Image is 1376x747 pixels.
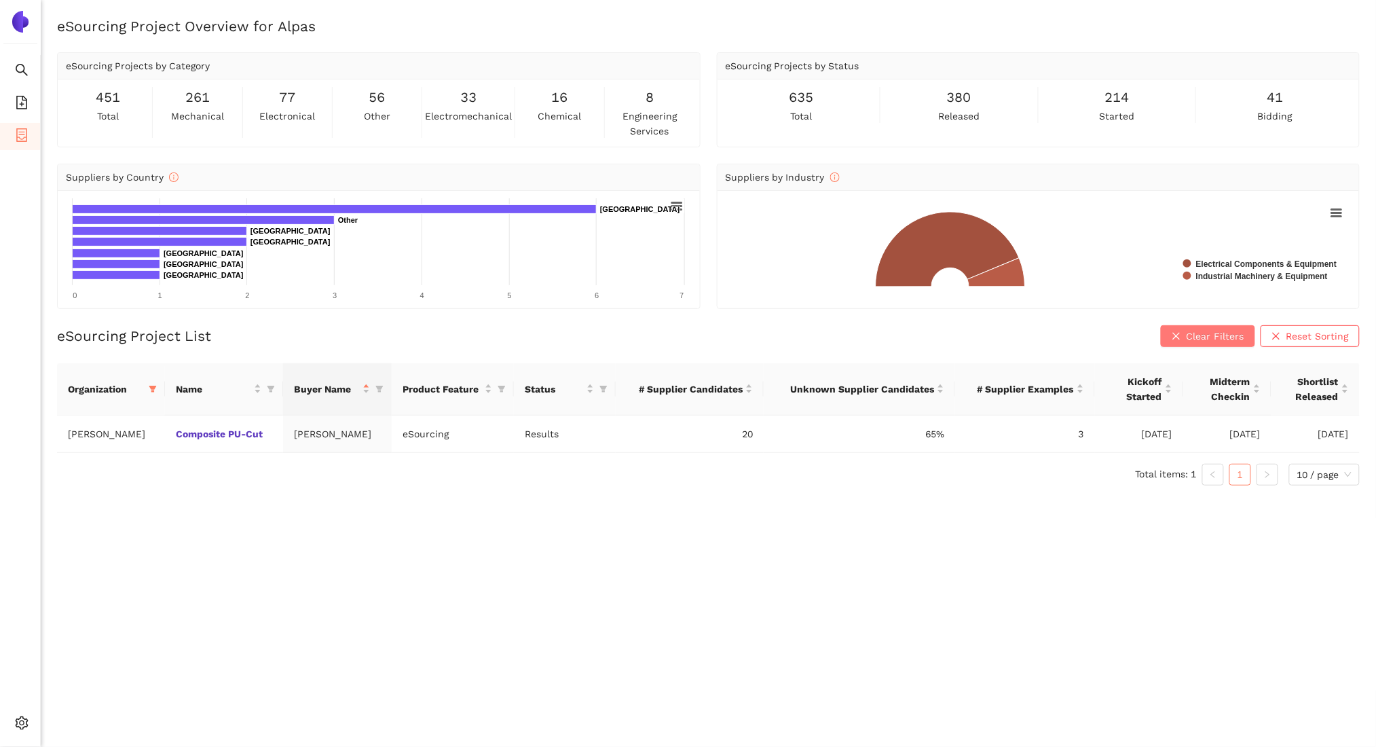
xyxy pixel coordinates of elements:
[1229,464,1251,486] li: 1
[392,363,514,416] th: this column's title is Product Feature,this column is sortable
[425,109,512,124] span: electromechanical
[1095,416,1183,453] td: [DATE]
[1257,464,1278,486] li: Next Page
[245,291,249,299] text: 2
[373,379,386,399] span: filter
[338,216,358,224] text: Other
[938,109,980,124] span: released
[164,249,244,257] text: [GEOGRAPHIC_DATA]
[1105,87,1130,108] span: 214
[616,363,764,416] th: this column's title is # Supplier Candidates,this column is sortable
[1196,259,1337,269] text: Electrical Components & Equipment
[1187,329,1244,344] span: Clear Filters
[15,712,29,739] span: setting
[1271,331,1281,342] span: close
[1286,329,1349,344] span: Reset Sorting
[1261,325,1360,347] button: closeReset Sorting
[552,87,568,108] span: 16
[164,271,244,279] text: [GEOGRAPHIC_DATA]
[97,109,119,124] span: total
[1263,471,1271,479] span: right
[966,382,1074,397] span: # Supplier Examples
[498,385,506,393] span: filter
[1267,87,1283,108] span: 41
[1183,416,1271,453] td: [DATE]
[369,87,385,108] span: 56
[1172,331,1181,342] span: close
[165,363,283,416] th: this column's title is Name,this column is sortable
[250,227,331,235] text: [GEOGRAPHIC_DATA]
[294,382,360,397] span: Buyer Name
[15,91,29,118] span: file-add
[279,87,295,108] span: 77
[764,416,955,453] td: 65%
[1257,464,1278,486] button: right
[364,109,390,124] span: other
[1202,464,1224,486] li: Previous Page
[1258,109,1293,124] span: bidding
[169,172,179,182] span: info-circle
[250,238,331,246] text: [GEOGRAPHIC_DATA]
[1297,464,1352,485] span: 10 / page
[514,416,616,453] td: Results
[789,87,813,108] span: 635
[375,385,384,393] span: filter
[600,205,680,213] text: [GEOGRAPHIC_DATA]
[947,87,971,108] span: 380
[508,291,512,299] text: 5
[525,382,584,397] span: Status
[267,385,275,393] span: filter
[830,172,840,182] span: info-circle
[57,326,211,346] h2: eSourcing Project List
[146,379,160,399] span: filter
[1196,272,1328,281] text: Industrial Machinery & Equipment
[57,416,165,453] td: [PERSON_NAME]
[597,379,610,399] span: filter
[775,382,934,397] span: Unknown Supplier Candidates
[333,291,337,299] text: 3
[1209,471,1217,479] span: left
[955,363,1095,416] th: this column's title is # Supplier Examples,this column is sortable
[1271,363,1360,416] th: this column's title is Shortlist Released,this column is sortable
[149,385,157,393] span: filter
[283,416,392,453] td: [PERSON_NAME]
[158,291,162,299] text: 1
[1100,109,1135,124] span: started
[460,87,477,108] span: 33
[96,87,120,108] span: 451
[1230,464,1250,485] a: 1
[680,291,684,299] text: 7
[608,109,691,139] span: engineering services
[185,87,210,108] span: 261
[1194,374,1250,404] span: Midterm Checkin
[1136,464,1197,486] li: Total items: 1
[66,60,210,71] span: eSourcing Projects by Category
[1289,464,1360,486] div: Page Size
[790,109,812,124] span: total
[259,109,315,124] span: electronical
[10,11,31,33] img: Logo
[514,363,616,416] th: this column's title is Status,this column is sortable
[176,382,251,397] span: Name
[726,172,840,183] span: Suppliers by Industry
[1271,416,1360,453] td: [DATE]
[627,382,743,397] span: # Supplier Candidates
[764,363,955,416] th: this column's title is Unknown Supplier Candidates,this column is sortable
[726,60,859,71] span: eSourcing Projects by Status
[538,109,582,124] span: chemical
[595,291,599,299] text: 6
[392,416,514,453] td: eSourcing
[1202,464,1224,486] button: left
[1106,374,1162,404] span: Kickoff Started
[68,382,143,397] span: Organization
[1161,325,1255,347] button: closeClear Filters
[15,124,29,151] span: container
[164,260,244,268] text: [GEOGRAPHIC_DATA]
[171,109,224,124] span: mechanical
[403,382,482,397] span: Product Feature
[15,58,29,86] span: search
[955,416,1095,453] td: 3
[599,385,608,393] span: filter
[66,172,179,183] span: Suppliers by Country
[73,291,77,299] text: 0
